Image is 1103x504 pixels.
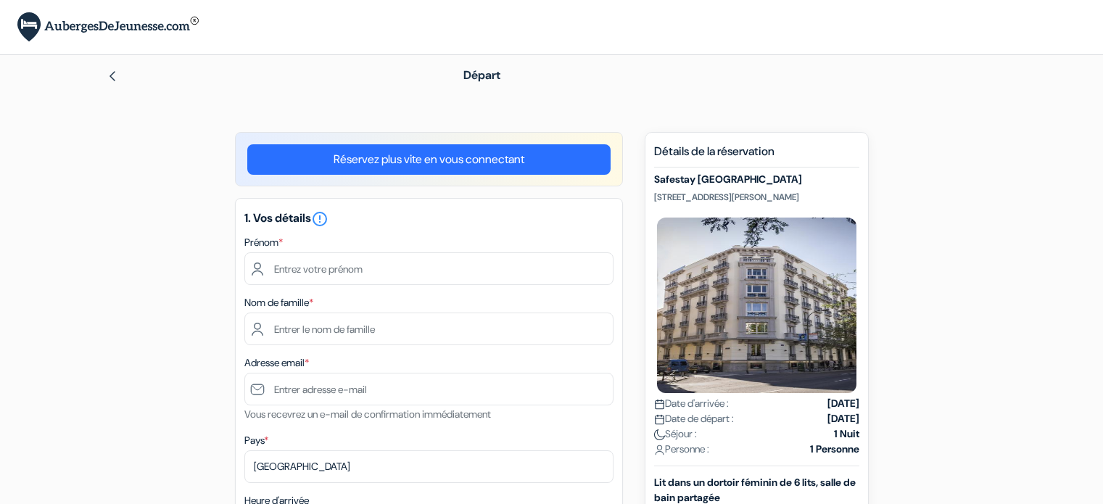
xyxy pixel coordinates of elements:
[827,411,859,426] strong: [DATE]
[654,426,697,442] span: Séjour :
[244,355,309,371] label: Adresse email
[463,67,500,83] span: Départ
[244,210,614,228] h5: 1. Vos détails
[654,191,859,203] p: [STREET_ADDRESS][PERSON_NAME]
[654,445,665,455] img: user_icon.svg
[654,442,709,457] span: Personne :
[810,442,859,457] strong: 1 Personne
[654,399,665,410] img: calendar.svg
[654,411,734,426] span: Date de départ :
[654,144,859,168] h5: Détails de la réservation
[244,433,268,448] label: Pays
[244,408,491,421] small: Vous recevrez un e-mail de confirmation immédiatement
[244,235,283,250] label: Prénom
[311,210,329,226] a: error_outline
[827,396,859,411] strong: [DATE]
[244,252,614,285] input: Entrez votre prénom
[654,173,859,186] h5: Safestay [GEOGRAPHIC_DATA]
[654,414,665,425] img: calendar.svg
[107,70,118,82] img: left_arrow.svg
[247,144,611,175] a: Réservez plus vite en vous connectant
[244,295,313,310] label: Nom de famille
[654,396,729,411] span: Date d'arrivée :
[244,373,614,405] input: Entrer adresse e-mail
[244,313,614,345] input: Entrer le nom de famille
[654,429,665,440] img: moon.svg
[654,476,856,504] b: Lit dans un dortoir féminin de 6 lits, salle de bain partagée
[17,12,199,42] img: AubergesDeJeunesse.com
[311,210,329,228] i: error_outline
[834,426,859,442] strong: 1 Nuit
